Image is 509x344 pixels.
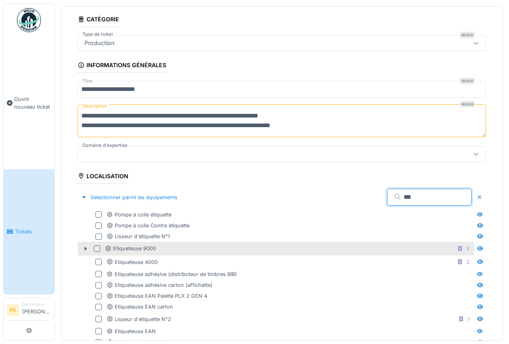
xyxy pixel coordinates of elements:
li: PA [7,304,19,316]
div: Pompe à colle étiquette [107,211,171,218]
div: Lisseur d'étiquette N°2 [107,315,171,323]
div: Requis [460,78,475,84]
div: Etiqueteuse 9000 [105,245,156,252]
div: 1 [468,315,470,323]
label: Titre [81,78,94,84]
div: Production [81,39,118,47]
div: Etiqueteuse adhésive (distributeur de timbres BIB) [107,270,237,278]
div: Demandeur [22,301,51,307]
div: Etiqueteuse EAN Palette PLX 2 GEN 4 [107,292,207,300]
div: 2 [466,245,470,252]
div: Etiqueteuse EAN [107,328,156,335]
a: PA Demandeur[PERSON_NAME] [7,301,51,321]
div: Requis [460,101,475,107]
div: Requis [460,32,475,38]
label: Description [81,101,109,111]
div: Etiqueteuse EAN carton [107,303,173,311]
div: Lisseur d'étiquette N°1 [107,233,170,240]
li: [PERSON_NAME] [22,301,51,319]
div: Pompe à colle Contre étiquette [107,222,190,229]
span: Ouvrir nouveau ticket [14,95,51,111]
a: Tickets [4,169,54,295]
label: Domaine d'expertise [81,142,129,149]
div: Localisation [78,170,128,184]
span: Tickets [15,228,51,235]
div: Sélectionner parmi les équipements [78,192,181,203]
label: Type de ticket [81,31,115,38]
img: Badge_color-CXgf-gQk.svg [17,8,41,32]
div: Catégorie [78,13,119,27]
div: Etiqueteuse adhésive carton (affichette) [107,281,212,289]
div: Informations générales [78,59,166,73]
div: Etiqueteuse 4000 [107,258,158,266]
a: Ouvrir nouveau ticket [4,37,54,169]
div: 2 [466,258,470,266]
